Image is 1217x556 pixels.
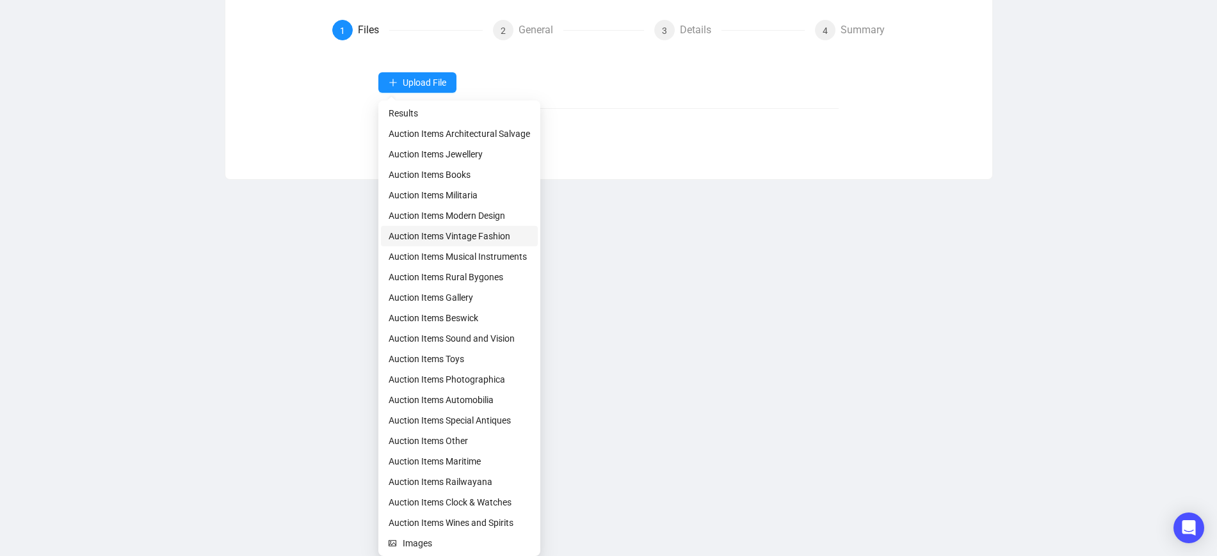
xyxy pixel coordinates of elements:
span: Auction Items Photographica [389,372,530,386]
div: 4Summary [815,20,885,40]
span: Auction Items Vintage Fashion [389,229,530,243]
span: Auction Items Wines and Spirits [389,516,530,530]
span: Auction Items Clock & Watches [389,495,530,509]
span: 3 [662,26,667,36]
span: 4 [823,26,828,36]
span: Auction Items Modern Design [389,209,530,223]
span: Auction Items Musical Instruments [389,250,530,264]
span: plus [389,78,398,87]
span: Auction Items Other [389,434,530,448]
span: Auction Items Beswick [389,311,530,325]
span: Auction Items Rural Bygones [389,270,530,284]
span: Auction Items Gallery [389,290,530,305]
div: 2General [493,20,643,40]
span: Auction Items Special Antiques [389,413,530,427]
span: Upload File [403,77,446,88]
span: picture [389,539,398,547]
span: Auction Items Jewellery [389,147,530,161]
span: Auction Items Sound and Vision [389,331,530,346]
span: Auction Items Railwayana [389,475,530,489]
div: Files [358,20,389,40]
div: Summary [841,20,885,40]
span: Auction Items Militaria [389,188,530,202]
span: Auction Items Toys [389,352,530,366]
span: Auction Items Architectural Salvage [389,127,530,141]
div: Details [680,20,721,40]
div: 1Files [332,20,483,40]
span: Results [389,106,530,120]
div: Open Intercom Messenger [1173,512,1204,543]
span: Images [403,536,530,550]
span: Auction Items Maritime [389,454,530,468]
div: 3Details [654,20,805,40]
div: General [519,20,563,40]
span: 2 [501,26,506,36]
button: Upload File [378,72,456,93]
span: Auction Items Automobilia [389,393,530,407]
span: 1 [340,26,345,36]
span: Auction Items Books [389,168,530,182]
